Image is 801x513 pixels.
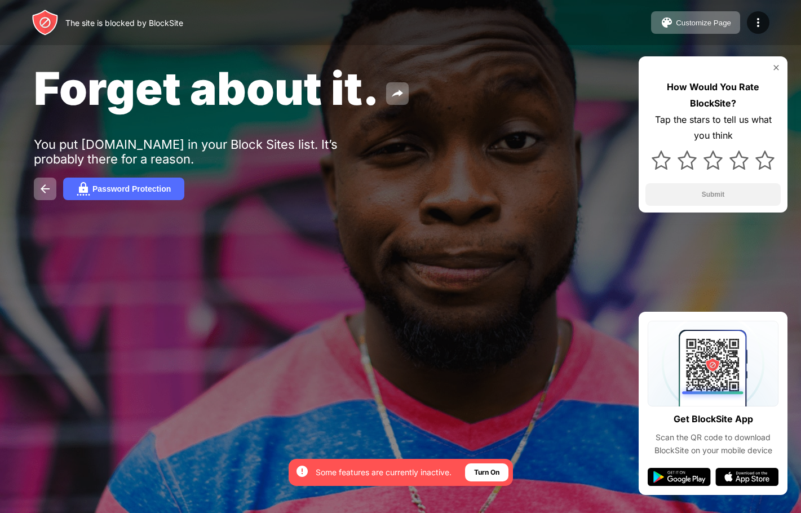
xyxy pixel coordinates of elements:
[648,321,778,406] img: qrcode.svg
[34,61,379,116] span: Forget about it.
[474,467,499,478] div: Turn On
[34,137,382,166] div: You put [DOMAIN_NAME] in your Block Sites list. It’s probably there for a reason.
[77,182,90,196] img: password.svg
[316,467,452,478] div: Some features are currently inactive.
[65,18,183,28] div: The site is blocked by BlockSite
[92,184,171,193] div: Password Protection
[674,411,753,427] div: Get BlockSite App
[676,19,731,27] div: Customize Page
[751,16,765,29] img: menu-icon.svg
[38,182,52,196] img: back.svg
[391,87,404,100] img: share.svg
[648,431,778,457] div: Scan the QR code to download BlockSite on your mobile device
[772,63,781,72] img: rate-us-close.svg
[652,151,671,170] img: star.svg
[715,468,778,486] img: app-store.svg
[703,151,723,170] img: star.svg
[729,151,749,170] img: star.svg
[295,465,309,478] img: error-circle-white.svg
[678,151,697,170] img: star.svg
[660,16,674,29] img: pallet.svg
[648,468,711,486] img: google-play.svg
[755,151,775,170] img: star.svg
[645,112,781,144] div: Tap the stars to tell us what you think
[651,11,740,34] button: Customize Page
[645,183,781,206] button: Submit
[32,9,59,36] img: header-logo.svg
[63,178,184,200] button: Password Protection
[645,79,781,112] div: How Would You Rate BlockSite?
